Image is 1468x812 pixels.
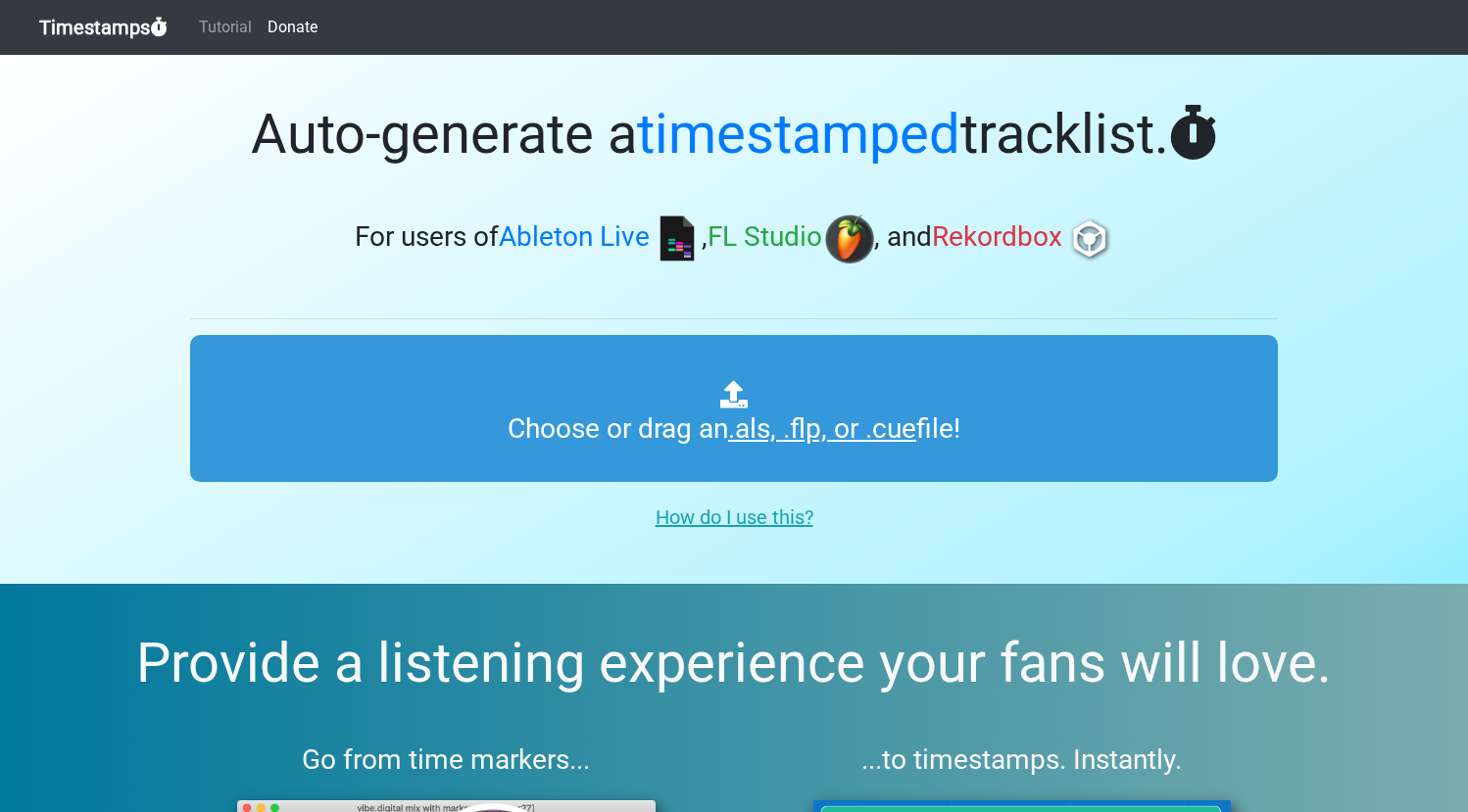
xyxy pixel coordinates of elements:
[191,8,260,47] a: Tutorial
[499,221,650,254] span: Ableton Live
[190,215,1278,263] h3: For users of , , and
[190,743,703,777] h3: Go from time markers...
[47,631,1421,696] h2: Provide a listening experience your fans will love.
[932,221,1062,254] span: Rekordbox
[1065,215,1114,263] img: rb.png
[190,102,1278,167] h1: Auto-generate a tracklist.
[656,505,813,529] u: How do I use this?
[653,215,702,263] img: ableton.png
[766,743,1279,777] h3: ...to timestamps. Instantly.
[637,102,960,167] span: timestamped
[260,8,325,47] a: Donate
[708,221,822,254] span: FL Studio
[39,8,168,47] a: Timestamps
[825,215,874,263] img: fl.png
